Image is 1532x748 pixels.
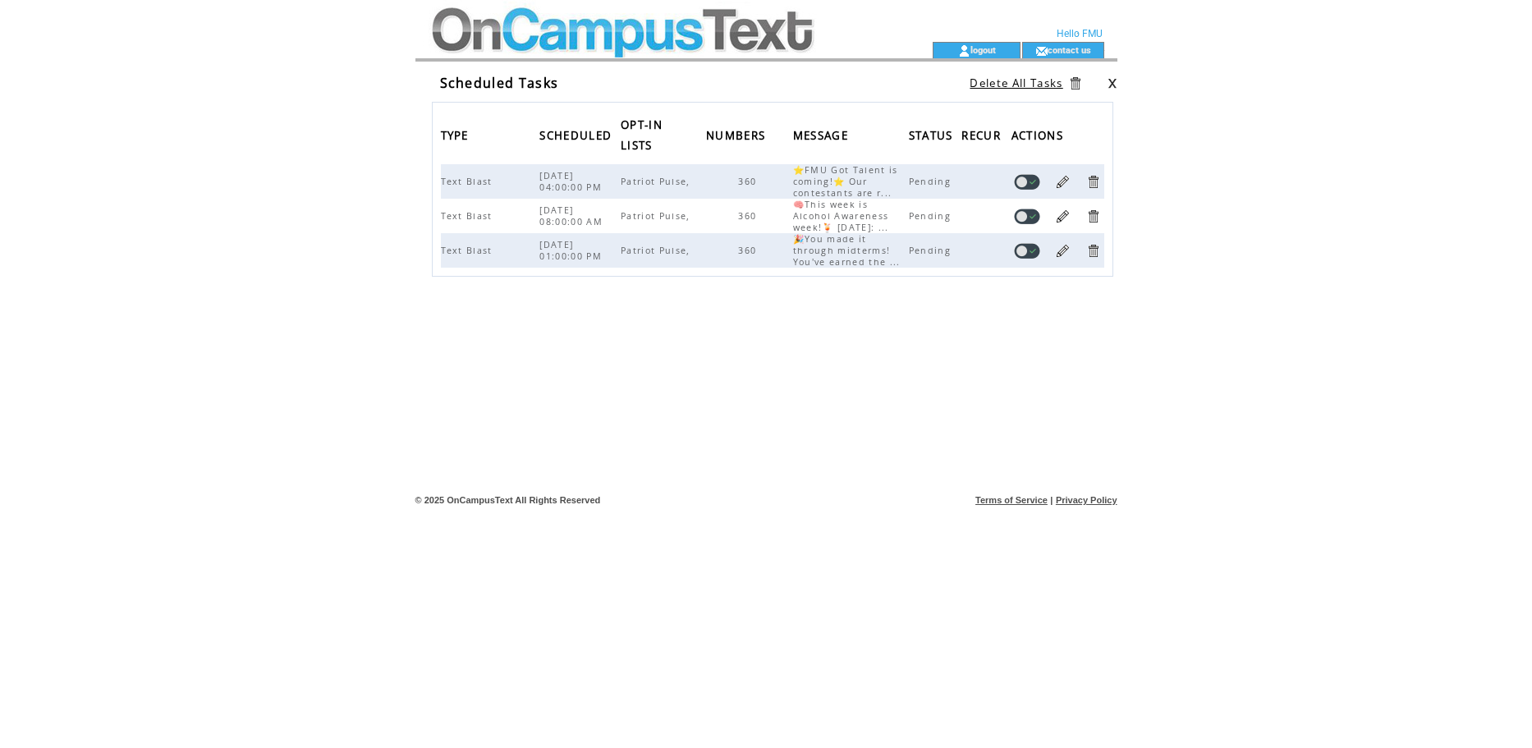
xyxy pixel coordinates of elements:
a: logout [970,44,996,55]
span: Patriot Pulse, [621,245,695,256]
img: account_icon.gif [958,44,970,57]
span: 360 [738,176,760,187]
span: STATUS [909,124,957,151]
span: TYPE [441,124,473,151]
span: Pending [909,210,955,222]
a: contact us [1048,44,1091,55]
span: 🧠This week is Alcohol Awareness week!🍹 [DATE]: ... [793,199,893,233]
a: Disable task [1014,243,1040,259]
a: STATUS [909,130,957,140]
span: [DATE] 04:00:00 PM [539,170,606,193]
a: Terms of Service [975,495,1048,505]
span: [DATE] 01:00:00 PM [539,239,606,262]
span: Scheduled Tasks [440,74,559,92]
a: NUMBERS [706,130,769,140]
span: Text Blast [441,245,497,256]
a: Disable task [1014,209,1040,224]
a: Delete Task [1085,243,1101,259]
span: 360 [738,245,760,256]
span: | [1050,495,1053,505]
a: Edit Task [1055,243,1071,259]
a: Delete All Tasks [970,76,1062,90]
span: RECUR [961,124,1005,151]
span: SCHEDULED [539,124,616,151]
img: contact_us_icon.gif [1035,44,1048,57]
span: Text Blast [441,176,497,187]
span: NUMBERS [706,124,769,151]
span: 🎉You made it through midterms! You've earned the ... [793,233,905,268]
a: Privacy Policy [1056,495,1117,505]
a: OPT-IN LISTS [621,119,663,149]
a: Delete Task [1085,209,1101,224]
span: 360 [738,210,760,222]
span: © 2025 OnCampusText All Rights Reserved [415,495,601,505]
a: MESSAGE [793,130,852,140]
a: Delete Task [1085,174,1101,190]
span: Patriot Pulse, [621,210,695,222]
a: Edit Task [1055,209,1071,224]
span: Pending [909,176,955,187]
span: [DATE] 08:00:00 AM [539,204,607,227]
span: ⭐FMU Got Talent is coming!⭐ Our contestants are r... [793,164,898,199]
span: ACTIONS [1011,124,1067,151]
a: Edit Task [1055,174,1071,190]
span: Pending [909,245,955,256]
span: Patriot Pulse, [621,176,695,187]
a: RECUR [961,130,1005,140]
span: OPT-IN LISTS [621,113,663,161]
a: SCHEDULED [539,130,616,140]
span: Hello FMU [1057,28,1103,39]
a: TYPE [441,130,473,140]
span: Text Blast [441,210,497,222]
span: MESSAGE [793,124,852,151]
a: Disable task [1014,174,1040,190]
